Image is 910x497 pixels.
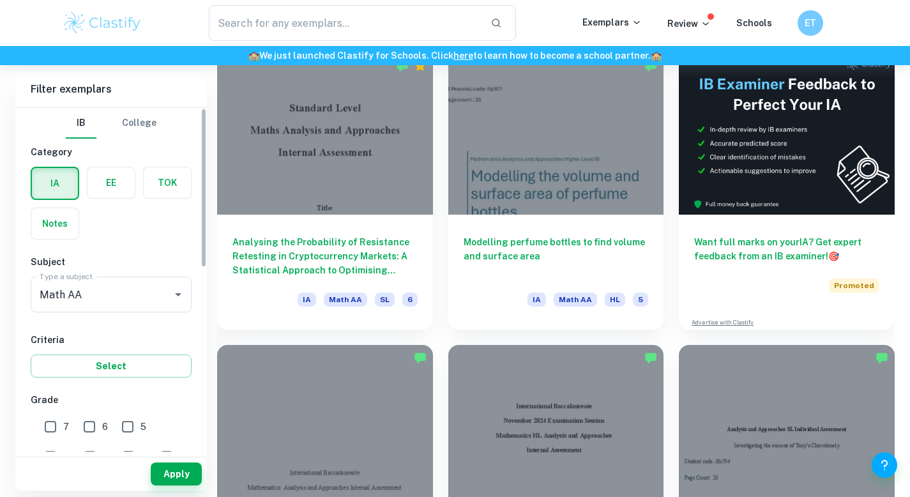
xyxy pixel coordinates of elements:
[217,53,433,330] a: Analysing the Probability of Resistance Retesting in Cryptocurrency Markets: A Statistical Approa...
[31,208,79,239] button: Notes
[402,293,418,307] span: 6
[31,393,192,407] h6: Grade
[140,420,146,434] span: 5
[679,53,895,215] img: Thumbnail
[66,108,96,139] button: IB
[651,50,662,61] span: 🏫
[144,167,191,198] button: TOK
[692,318,754,327] a: Advertise with Clastify
[679,53,895,330] a: Want full marks on yourIA? Get expert feedback from an IB examiner!PromotedAdvertise with Clastify
[63,420,69,434] span: 7
[828,251,839,261] span: 🎯
[32,168,78,199] button: IA
[169,286,187,303] button: Open
[448,53,664,330] a: Modelling perfume bottles to find volume and surface areaIAMath AAHL5
[40,271,93,282] label: Type a subject
[102,420,108,434] span: 6
[736,18,772,28] a: Schools
[179,450,183,464] span: 1
[324,293,367,307] span: Math AA
[62,10,143,36] img: Clastify logo
[633,293,648,307] span: 5
[63,450,70,464] span: 4
[644,351,657,364] img: Marked
[829,279,879,293] span: Promoted
[375,293,395,307] span: SL
[798,10,823,36] button: ET
[414,351,427,364] img: Marked
[667,17,711,31] p: Review
[876,351,888,364] img: Marked
[605,293,625,307] span: HL
[3,49,907,63] h6: We just launched Clastify for Schools. Click to learn how to become a school partner.
[453,50,473,61] a: here
[87,167,135,198] button: EE
[122,108,156,139] button: College
[31,145,192,159] h6: Category
[31,333,192,347] h6: Criteria
[803,16,817,30] h6: ET
[141,450,146,464] span: 2
[644,59,657,72] img: Marked
[66,108,156,139] div: Filter type choice
[31,255,192,269] h6: Subject
[396,59,409,72] img: Marked
[31,355,192,378] button: Select
[694,235,879,263] h6: Want full marks on your IA ? Get expert feedback from an IB examiner!
[527,293,546,307] span: IA
[872,452,897,478] button: Help and Feedback
[414,59,427,72] div: Premium
[554,293,597,307] span: Math AA
[15,72,207,107] h6: Filter exemplars
[209,5,481,41] input: Search for any exemplars...
[232,235,418,277] h6: Analysing the Probability of Resistance Retesting in Cryptocurrency Markets: A Statistical Approa...
[248,50,259,61] span: 🏫
[298,293,316,307] span: IA
[151,463,202,486] button: Apply
[582,15,642,29] p: Exemplars
[103,450,109,464] span: 3
[464,235,649,277] h6: Modelling perfume bottles to find volume and surface area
